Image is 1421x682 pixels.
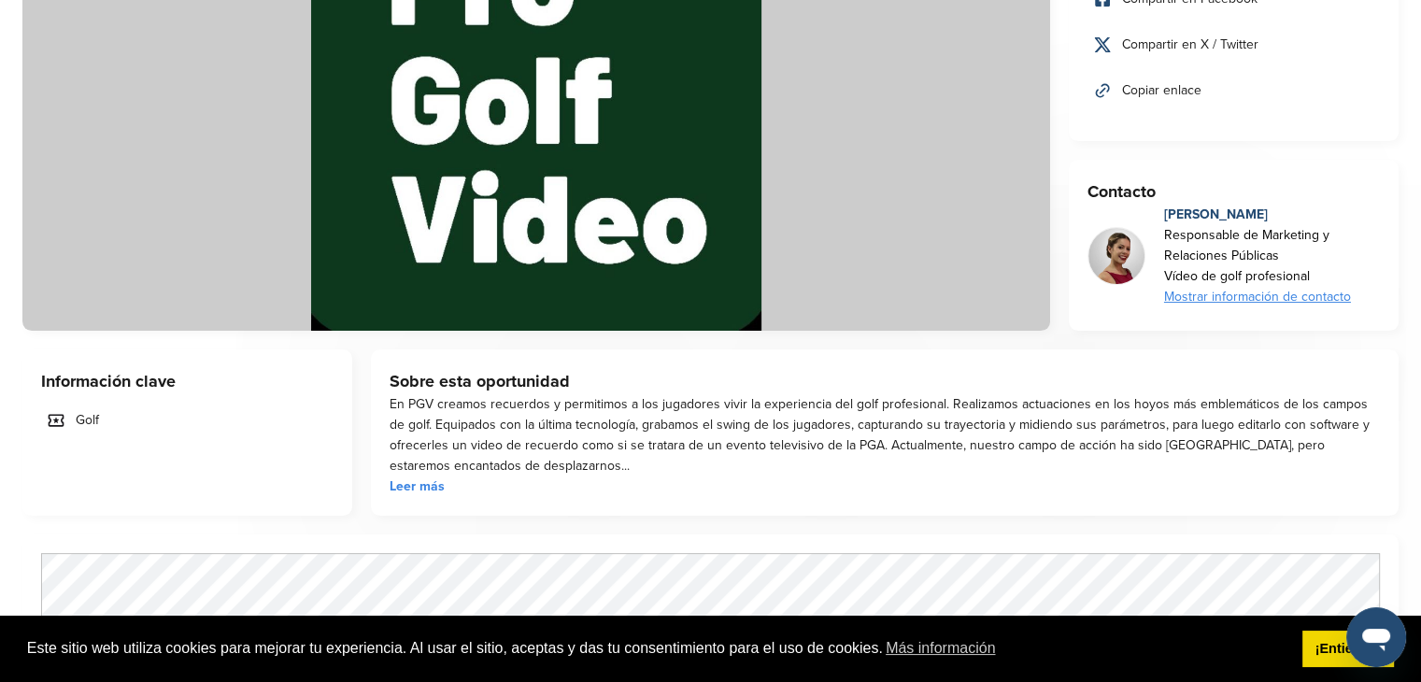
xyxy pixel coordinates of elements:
[1315,641,1382,656] font: ¡Entiendo!
[1122,36,1258,52] font: Compartir en X / Twitter
[886,640,995,656] font: Más información
[1087,25,1380,64] a: Compartir en X / Twitter
[1164,206,1268,222] font: [PERSON_NAME]
[1346,607,1406,667] iframe: Botón para iniciar la ventana de mensajería
[390,371,570,391] font: Sobre esta oportunidad
[1122,82,1201,98] font: Copiar enlace
[76,412,99,428] font: Golf
[1088,228,1144,288] img: Foto carla royo rodr%c3%adguez
[1164,227,1329,263] font: Responsable de Marketing y Relaciones Públicas
[883,634,999,662] a: Obtenga más información sobre las cookies
[1087,181,1156,202] font: Contacto
[1087,71,1380,110] a: Copiar enlace
[390,396,1370,474] font: En PGV creamos recuerdos y permitimos a los jugadores vivir la experiencia del golf profesional. ...
[1302,631,1394,668] a: Descartar mensaje de cookies
[41,371,176,391] font: Información clave
[1164,289,1351,305] font: Mostrar información de contacto
[27,640,883,656] font: Este sitio web utiliza cookies para mejorar tu experiencia. Al usar el sitio, aceptas y das tu co...
[1164,268,1310,284] font: Vídeo de golf profesional
[390,478,445,494] font: Leer más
